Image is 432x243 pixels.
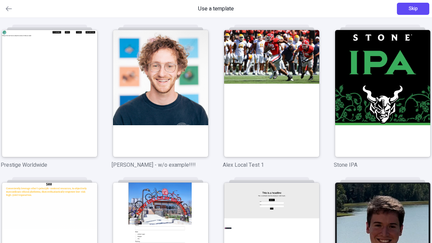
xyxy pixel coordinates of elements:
p: Stone IPA [334,161,431,169]
p: [PERSON_NAME] - w/o example!!!! [112,161,209,169]
span: Use a template [198,5,234,13]
p: Prestige Worldwide [1,161,98,169]
button: Skip [397,3,429,15]
span: Skip [409,5,418,12]
p: Alex Local Test 1 [223,161,320,169]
